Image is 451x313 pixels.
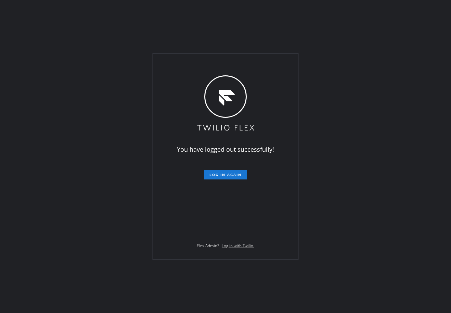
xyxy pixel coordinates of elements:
[209,172,242,177] span: Log in again
[177,145,274,153] span: You have logged out successfully!
[204,170,247,179] button: Log in again
[222,243,254,249] a: Log in with Twilio.
[197,243,219,249] span: Flex Admin?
